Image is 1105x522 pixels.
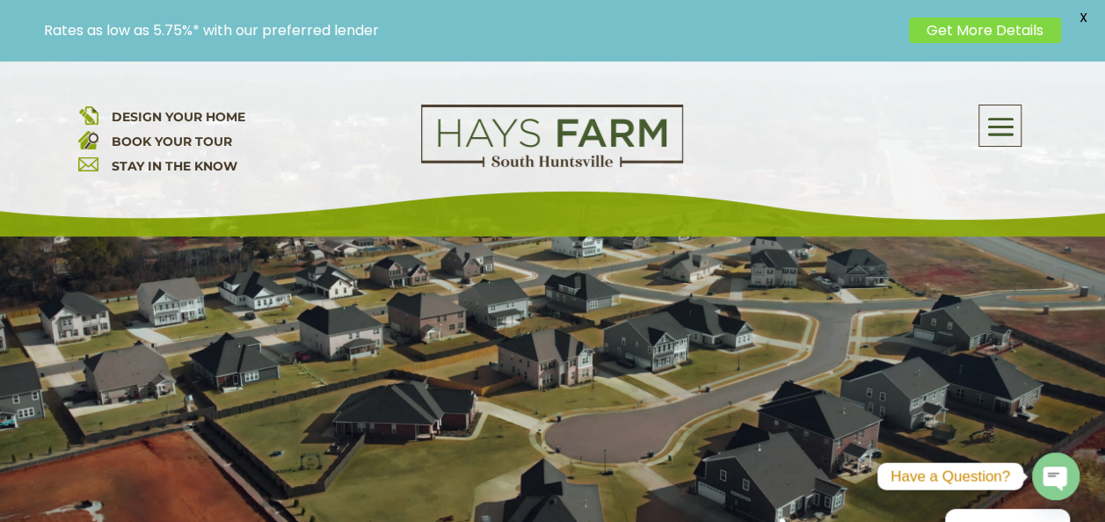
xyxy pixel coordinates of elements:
a: STAY IN THE KNOW [112,158,237,174]
img: book your home tour [78,129,98,149]
span: X [1070,4,1096,31]
a: BOOK YOUR TOUR [112,134,232,149]
a: DESIGN YOUR HOME [112,109,245,125]
img: Logo [421,105,683,168]
a: hays farm homes huntsville development [421,156,683,171]
p: Rates as low as 5.75%* with our preferred lender [44,22,900,39]
a: Get More Details [909,18,1061,43]
img: design your home [78,105,98,125]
